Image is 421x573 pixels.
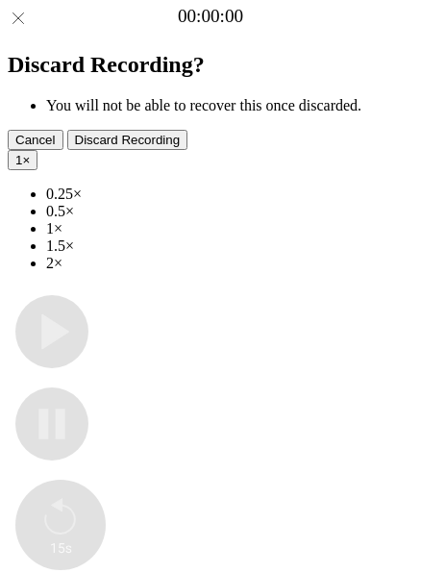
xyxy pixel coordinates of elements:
li: 0.5× [46,203,413,220]
button: 1× [8,150,37,170]
a: 00:00:00 [178,6,243,27]
button: Cancel [8,130,63,150]
li: You will not be able to recover this once discarded. [46,97,413,114]
li: 0.25× [46,186,413,203]
li: 2× [46,255,413,272]
h2: Discard Recording? [8,52,413,78]
li: 1× [46,220,413,237]
span: 1 [15,153,22,167]
button: Discard Recording [67,130,188,150]
li: 1.5× [46,237,413,255]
